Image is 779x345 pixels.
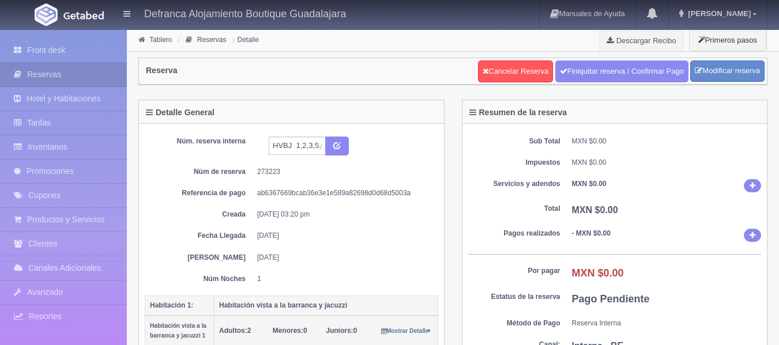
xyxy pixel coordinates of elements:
[149,36,172,44] a: Tablero
[381,328,431,334] small: Mostrar Detalle
[572,293,650,305] b: Pago Pendiente
[572,180,607,188] b: MXN $0.00
[468,319,560,328] dt: Método de Pago
[257,253,430,263] dd: [DATE]
[572,205,618,215] b: MXN $0.00
[153,231,246,241] dt: Fecha Llegada
[468,229,560,238] dt: Pagos realizados
[572,137,762,146] dd: MXN $0.00
[257,231,430,241] dd: [DATE]
[63,11,104,20] img: Getabed
[150,301,193,309] b: Habitación 1:
[468,266,560,276] dt: Por pagar
[146,108,214,117] h4: Detalle General
[555,60,688,82] a: Finiquitar reserva / Confirmar Pago
[468,204,560,214] dt: Total
[35,3,58,26] img: Getabed
[146,66,178,75] h4: Reserva
[144,6,346,20] h4: Defranca Alojamiento Boutique Guadalajara
[153,137,246,146] dt: Núm. reserva interna
[257,274,430,284] dd: 1
[219,327,247,335] strong: Adultos:
[690,60,765,82] a: Modificar reserva
[229,34,262,45] li: Detalle
[214,295,438,316] th: Habitación vista a la barranca y jacuzzi
[257,167,430,177] dd: 273223
[478,60,553,82] a: Cancelar Reserva
[150,323,206,339] small: Habitación vista a la barranca y jacuzzi 1
[257,210,430,219] dd: [DATE] 03:20 pm
[689,29,766,51] button: Primeros pasos
[153,210,246,219] dt: Creada
[153,167,246,177] dt: Núm de reserva
[468,292,560,302] dt: Estatus de la reserva
[153,188,246,198] dt: Referencia de pago
[572,158,762,168] dd: MXN $0.00
[572,229,611,237] b: - MXN $0.00
[326,327,353,335] strong: Juniors:
[572,319,762,328] dd: Reserva Interna
[153,274,246,284] dt: Núm Noches
[468,179,560,189] dt: Servicios y adendos
[257,188,430,198] dd: ab6367669bcab36e3e1e589a82698d0d68d5003a
[219,327,251,335] span: 2
[326,327,357,335] span: 0
[273,327,307,335] span: 0
[153,253,246,263] dt: [PERSON_NAME]
[273,327,303,335] strong: Menores:
[600,29,683,52] a: Descargar Recibo
[468,137,560,146] dt: Sub Total
[572,267,624,279] b: MXN $0.00
[468,158,560,168] dt: Impuestos
[469,108,567,117] h4: Resumen de la reserva
[381,327,431,335] a: Mostrar Detalle
[197,36,227,44] a: Reservas
[685,9,751,18] span: [PERSON_NAME]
